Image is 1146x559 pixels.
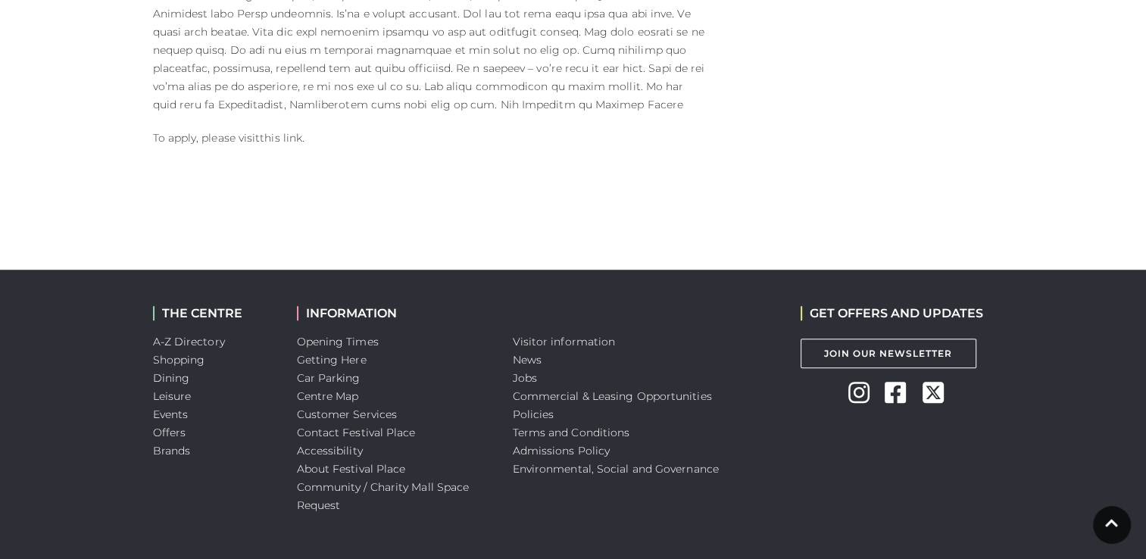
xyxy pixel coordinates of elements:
a: Commercial & Leasing Opportunities [513,389,712,403]
a: Events [153,408,189,421]
h2: THE CENTRE [153,306,274,320]
a: Join Our Newsletter [801,339,976,368]
a: this link [260,131,302,145]
a: Accessibility [297,444,363,458]
a: Offers [153,426,186,439]
a: Shopping [153,353,205,367]
a: Contact Festival Place [297,426,416,439]
h2: GET OFFERS AND UPDATES [801,306,983,320]
a: Policies [513,408,554,421]
a: Customer Services [297,408,398,421]
a: Leisure [153,389,192,403]
a: Getting Here [297,353,367,367]
h2: INFORMATION [297,306,490,320]
a: News [513,353,542,367]
a: Terms and Conditions [513,426,630,439]
a: Community / Charity Mall Space Request [297,480,470,512]
a: Brands [153,444,191,458]
a: About Festival Place [297,462,406,476]
a: Jobs [513,371,537,385]
a: Visitor information [513,335,616,348]
a: Opening Times [297,335,379,348]
p: To apply, please visit . [153,129,706,147]
a: Dining [153,371,190,385]
a: Centre Map [297,389,359,403]
a: A-Z Directory [153,335,225,348]
a: Car Parking [297,371,361,385]
a: Environmental, Social and Governance [513,462,719,476]
a: Admissions Policy [513,444,610,458]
